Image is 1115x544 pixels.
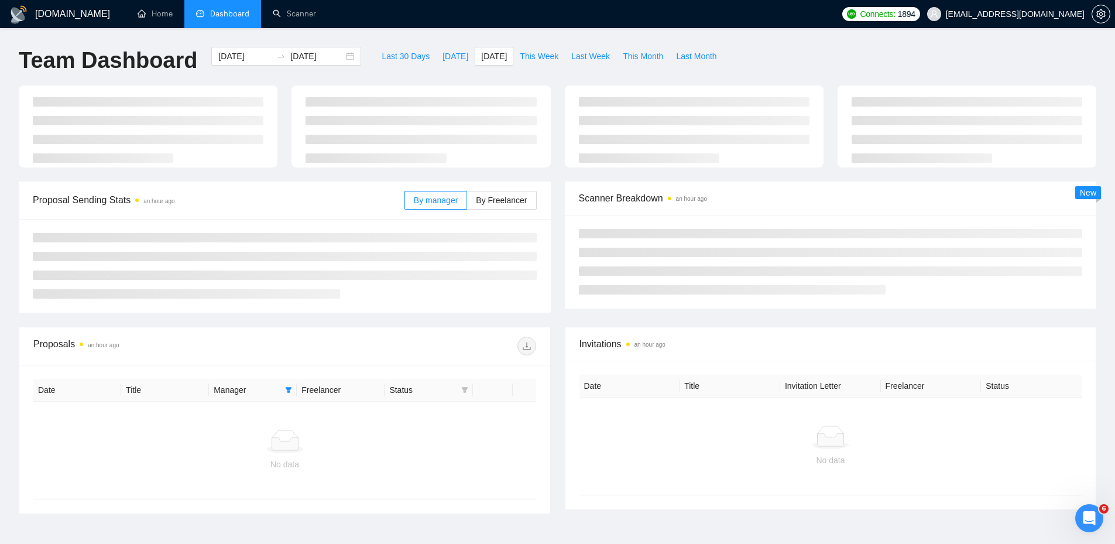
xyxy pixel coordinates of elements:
[981,375,1082,398] th: Status
[579,191,1083,206] span: Scanner Breakdown
[571,50,610,63] span: Last Week
[1092,5,1110,23] button: setting
[33,193,404,207] span: Proposal Sending Stats
[565,47,616,66] button: Last Week
[680,375,780,398] th: Title
[459,381,471,399] span: filter
[283,381,294,399] span: filter
[930,10,938,18] span: user
[847,9,856,19] img: upwork-logo.png
[1092,9,1110,19] span: setting
[276,52,286,61] span: to
[676,196,707,202] time: an hour ago
[389,384,456,396] span: Status
[19,47,197,74] h1: Team Dashboard
[209,379,297,402] th: Manager
[121,379,209,402] th: Title
[414,196,458,205] span: By manager
[285,386,292,394] span: filter
[780,375,881,398] th: Invitation Letter
[290,50,344,63] input: End date
[382,50,430,63] span: Last 30 Days
[375,47,436,66] button: Last 30 Days
[898,8,915,20] span: 1894
[860,8,895,20] span: Connects:
[1099,504,1109,514] span: 6
[579,375,680,398] th: Date
[210,9,249,19] span: Dashboard
[276,52,286,61] span: swap-right
[1080,188,1096,197] span: New
[881,375,982,398] th: Freelancer
[616,47,670,66] button: This Month
[589,454,1073,467] div: No data
[481,50,507,63] span: [DATE]
[297,379,385,402] th: Freelancer
[143,198,174,204] time: an hour ago
[218,50,272,63] input: Start date
[1092,9,1110,19] a: setting
[520,50,558,63] span: This Week
[33,379,121,402] th: Date
[579,337,1082,351] span: Invitations
[475,47,513,66] button: [DATE]
[43,458,527,471] div: No data
[33,337,284,355] div: Proposals
[461,386,468,394] span: filter
[623,50,663,63] span: This Month
[1075,504,1103,532] iframe: Intercom live chat
[513,47,565,66] button: This Week
[196,9,204,18] span: dashboard
[9,5,28,24] img: logo
[676,50,716,63] span: Last Month
[634,341,665,348] time: an hour ago
[88,342,119,348] time: an hour ago
[214,384,280,396] span: Manager
[436,47,475,66] button: [DATE]
[442,50,468,63] span: [DATE]
[670,47,723,66] button: Last Month
[273,9,316,19] a: searchScanner
[138,9,173,19] a: homeHome
[476,196,527,205] span: By Freelancer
